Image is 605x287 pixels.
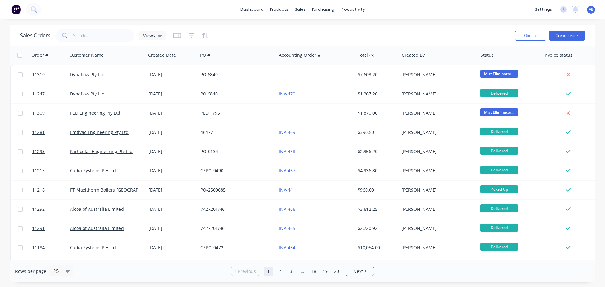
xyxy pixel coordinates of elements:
div: 7427201/46 [200,206,270,212]
a: INV-467 [279,168,295,174]
input: Search... [73,29,135,42]
a: 11293 [32,142,70,161]
span: Delivered [480,166,518,174]
div: sales [291,5,309,14]
div: [DATE] [148,187,195,193]
div: $960.00 [358,187,395,193]
div: $390.50 [358,129,395,135]
a: Page 2 [275,267,285,276]
span: Picked Up [480,185,518,193]
span: Mist Eliminator... [480,70,518,78]
span: 11291 [32,225,45,232]
div: [PERSON_NAME] [401,129,471,135]
div: CSPO-0472 [200,244,270,251]
a: 11215 [32,161,70,180]
a: 11291 [32,219,70,238]
a: Page 18 [309,267,319,276]
div: Total ($) [358,52,374,58]
a: 11184 [32,238,70,257]
div: Order # [32,52,48,58]
a: 11292 [32,200,70,219]
div: [DATE] [148,72,195,78]
a: 11247 [32,84,70,103]
div: settings [532,5,555,14]
div: Status [481,52,494,58]
span: 11309 [32,110,45,116]
div: products [267,5,291,14]
a: 11309 [32,104,70,123]
a: Alcoa of Australia Limited [70,206,124,212]
span: 11310 [32,72,45,78]
a: Page 19 [320,267,330,276]
div: Invoice status [544,52,573,58]
a: Next page [346,268,374,274]
div: $3,612.25 [358,206,395,212]
a: Cadia Systems Pty Ltd [70,168,116,174]
div: CSPO-0490 [200,168,270,174]
div: PO 6840 [200,72,270,78]
div: PO-2500685 [200,187,270,193]
div: [PERSON_NAME] [401,225,471,232]
span: Delivered [480,147,518,155]
a: Page 1 is your current page [264,267,273,276]
a: Dynaflow Pty Ltd [70,72,105,77]
div: $4,936.80 [358,168,395,174]
div: productivity [337,5,368,14]
a: INV-464 [279,244,295,250]
div: [PERSON_NAME] [401,168,471,174]
span: Delivered [480,89,518,97]
ul: Pagination [228,267,377,276]
img: Factory [11,5,21,14]
div: $10,054.00 [358,244,395,251]
span: 11184 [32,244,45,251]
span: Rows per page [15,268,46,274]
span: Mist Eliminator... [480,108,518,116]
a: Dynaflow Pty Ltd [70,91,105,97]
span: Delivered [480,243,518,251]
div: [PERSON_NAME] [401,187,471,193]
button: Options [515,31,546,41]
a: INV-441 [279,187,295,193]
a: PED Engineering Pty Ltd [70,110,120,116]
div: $2,356.20 [358,148,395,155]
button: Create order [549,31,585,41]
a: Particular Engineering Pty Ltd [70,148,133,154]
a: 11281 [32,123,70,142]
a: dashboard [237,5,267,14]
span: 11215 [32,168,45,174]
span: 11293 [32,148,45,155]
a: 11216 [32,181,70,199]
span: 11292 [32,206,45,212]
div: [DATE] [148,206,195,212]
div: [DATE] [148,168,195,174]
div: PED 1795 [200,110,270,116]
div: 46477 [200,129,270,135]
div: [PERSON_NAME] [401,206,471,212]
a: INV-469 [279,129,295,135]
span: Previous [238,268,256,274]
div: [PERSON_NAME] [401,148,471,155]
div: $1,870.00 [358,110,395,116]
div: [DATE] [148,244,195,251]
a: Page 20 [332,267,341,276]
a: INV-470 [279,91,295,97]
div: [DATE] [148,91,195,97]
div: $2,720.92 [358,225,395,232]
a: 11310 [32,65,70,84]
div: Created Date [148,52,176,58]
span: AB [589,7,594,12]
div: PO-0134 [200,148,270,155]
div: PO 6840 [200,91,270,97]
span: 11281 [32,129,45,135]
a: Previous page [231,268,259,274]
a: Alcoa of Australia Limited [70,225,124,231]
span: Delivered [480,224,518,232]
div: [DATE] [148,148,195,155]
a: Cadia Systems Pty Ltd [70,244,116,250]
span: 11247 [32,91,45,97]
div: $1,267.20 [358,91,395,97]
span: Delivered [480,204,518,212]
div: $7,603.20 [358,72,395,78]
span: Views [143,32,155,39]
div: [PERSON_NAME] [401,244,471,251]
